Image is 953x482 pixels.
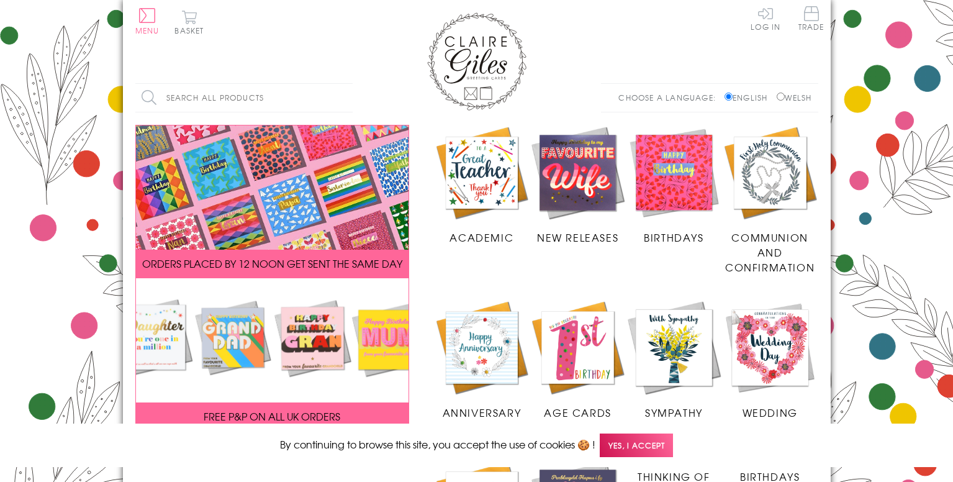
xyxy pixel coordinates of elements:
span: Anniversary [443,405,522,420]
button: Menu [135,8,160,34]
span: Yes, I accept [600,434,673,458]
span: Birthdays [644,230,703,245]
button: Basket [173,10,207,34]
a: Trade [798,6,824,33]
a: New Releases [530,125,626,245]
span: Academic [449,230,513,245]
span: Age Cards [544,405,611,420]
span: New Releases [537,230,618,245]
a: Sympathy [626,299,722,420]
input: Welsh [777,93,785,101]
a: Log In [751,6,780,30]
a: Age Cards [530,299,626,420]
a: Academic [434,125,530,245]
img: Claire Giles Greetings Cards [427,12,526,111]
input: Search [340,84,353,112]
input: English [725,93,733,101]
span: Sympathy [645,405,703,420]
input: Search all products [135,84,353,112]
span: Trade [798,6,824,30]
span: FREE P&P ON ALL UK ORDERS [204,409,340,424]
a: Communion and Confirmation [722,125,818,275]
p: Choose a language: [618,92,722,103]
a: Wedding Occasions [722,299,818,435]
span: Communion and Confirmation [725,230,815,275]
span: ORDERS PLACED BY 12 NOON GET SENT THE SAME DAY [142,256,402,271]
a: Anniversary [434,299,530,420]
span: Wedding Occasions [735,405,805,435]
span: Menu [135,25,160,36]
label: English [725,92,774,103]
a: Birthdays [626,125,722,245]
label: Welsh [777,92,812,103]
